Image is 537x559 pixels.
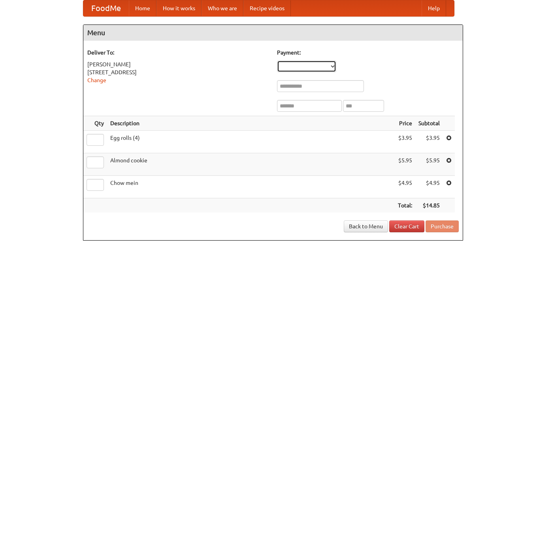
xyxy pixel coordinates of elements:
h5: Deliver To: [87,49,269,56]
td: $4.95 [415,176,443,198]
a: Help [422,0,446,16]
td: Egg rolls (4) [107,131,395,153]
div: [PERSON_NAME] [87,60,269,68]
a: Home [129,0,156,16]
a: How it works [156,0,202,16]
a: FoodMe [83,0,129,16]
button: Purchase [426,220,459,232]
th: Price [395,116,415,131]
a: Back to Menu [344,220,388,232]
th: $14.85 [415,198,443,213]
th: Total: [395,198,415,213]
div: [STREET_ADDRESS] [87,68,269,76]
td: $4.95 [395,176,415,198]
a: Change [87,77,106,83]
th: Qty [83,116,107,131]
td: Almond cookie [107,153,395,176]
td: $5.95 [415,153,443,176]
a: Recipe videos [243,0,291,16]
a: Who we are [202,0,243,16]
th: Description [107,116,395,131]
h4: Menu [83,25,463,41]
td: $3.95 [415,131,443,153]
td: $5.95 [395,153,415,176]
th: Subtotal [415,116,443,131]
td: Chow mein [107,176,395,198]
a: Clear Cart [389,220,424,232]
h5: Payment: [277,49,459,56]
td: $3.95 [395,131,415,153]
